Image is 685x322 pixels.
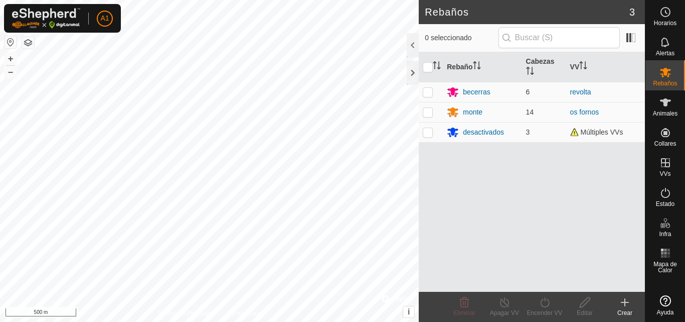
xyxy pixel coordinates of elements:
[605,308,645,317] div: Crear
[408,307,410,316] span: i
[433,63,441,71] p-sorticon: Activar para ordenar
[653,111,677,117] span: Animales
[526,128,530,136] span: 3
[659,171,670,177] span: VVs
[463,107,482,118] div: monte
[5,53,17,65] button: +
[157,309,215,318] a: Política de Privacidad
[22,37,34,49] button: Capas del Mapa
[645,291,685,319] a: Ayuda
[657,309,674,315] span: Ayuda
[565,308,605,317] div: Editar
[5,66,17,78] button: –
[525,308,565,317] div: Encender VV
[653,80,677,86] span: Rebaños
[654,141,676,147] span: Collares
[526,108,534,116] span: 14
[463,127,504,138] div: desactivados
[648,261,682,273] span: Mapa de Calor
[526,88,530,96] span: 6
[656,50,674,56] span: Alertas
[443,52,522,82] th: Rebaño
[566,52,645,82] th: VV
[526,68,534,76] p-sorticon: Activar para ordenar
[570,128,623,136] span: Múltiples VVs
[5,36,17,48] button: Restablecer Mapa
[656,201,674,207] span: Estado
[473,63,481,71] p-sorticon: Activar para ordenar
[570,88,591,96] a: revolta
[498,27,620,48] input: Buscar (S)
[425,33,498,43] span: 0 seleccionado
[425,6,629,18] h2: Rebaños
[522,52,566,82] th: Cabezas
[659,231,671,237] span: Infra
[579,63,587,71] p-sorticon: Activar para ordenar
[100,13,109,24] span: A1
[484,308,525,317] div: Apagar VV
[654,20,676,26] span: Horarios
[12,8,80,29] img: Logo Gallagher
[228,309,261,318] a: Contáctenos
[403,306,414,317] button: i
[453,309,475,316] span: Eliminar
[570,108,599,116] a: os fornos
[463,87,490,97] div: becerras
[629,5,635,20] span: 3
